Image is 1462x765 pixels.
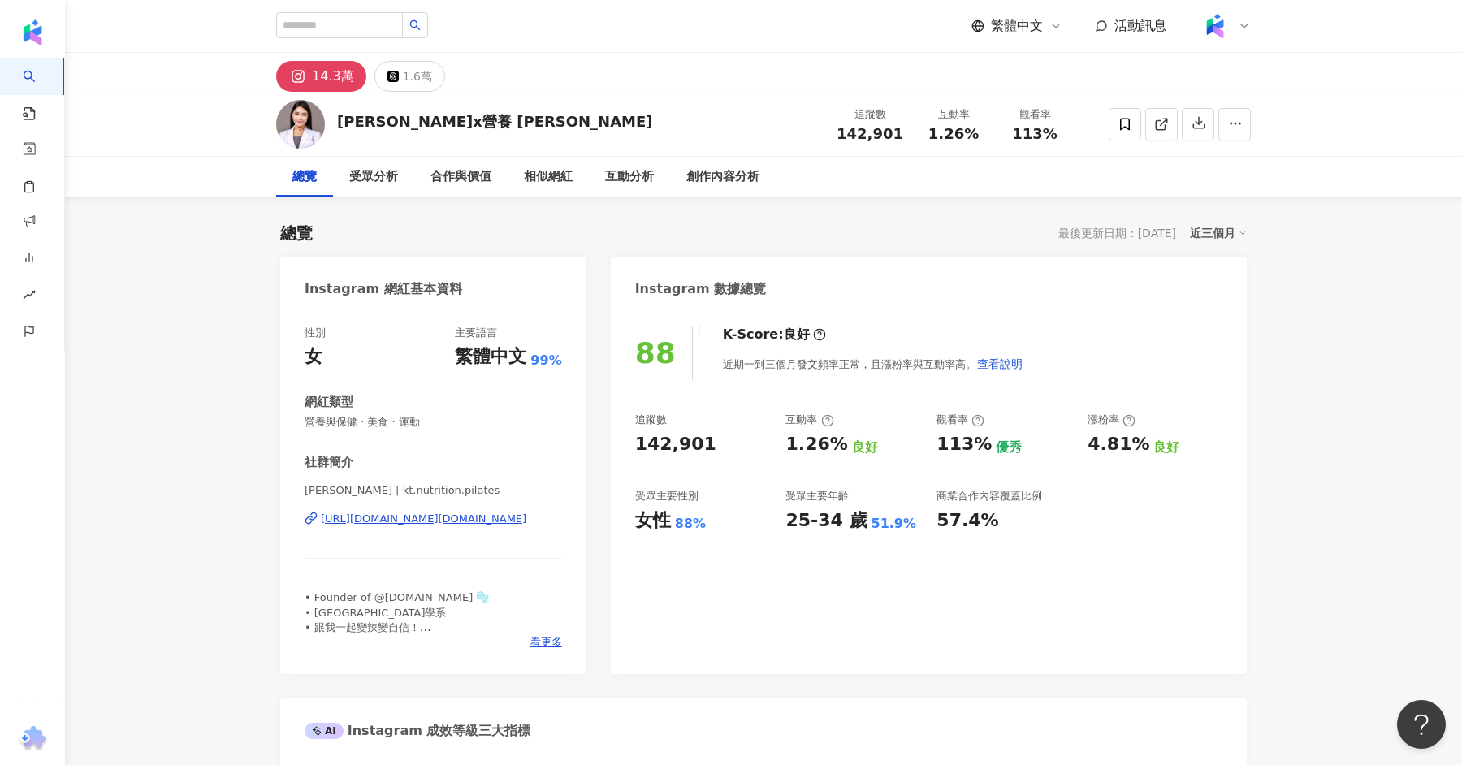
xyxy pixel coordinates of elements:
[784,326,810,344] div: 良好
[455,326,497,340] div: 主要語言
[1200,11,1231,41] img: Kolr%20app%20icon%20%281%29.png
[305,344,322,370] div: 女
[305,483,562,498] span: [PERSON_NAME] | kt.nutrition.pilates
[1058,227,1176,240] div: 最後更新日期：[DATE]
[928,126,979,142] span: 1.26%
[321,512,526,526] div: [URL][DOMAIN_NAME][DOMAIN_NAME]
[305,415,562,430] span: 營養與保健 · 美食 · 運動
[403,65,432,88] div: 1.6萬
[305,722,530,740] div: Instagram 成效等級三大指標
[305,394,353,411] div: 網紅類型
[936,508,998,534] div: 57.4%
[23,279,36,315] span: rise
[1004,106,1066,123] div: 觀看率
[785,432,847,457] div: 1.26%
[923,106,984,123] div: 互動率
[430,167,491,187] div: 合作與價值
[936,413,984,427] div: 觀看率
[1397,700,1446,749] iframe: Help Scout Beacon - Open
[292,167,317,187] div: 總覽
[635,432,716,457] div: 142,901
[409,19,421,31] span: search
[837,106,903,123] div: 追蹤數
[1114,18,1166,33] span: 活動訊息
[276,100,325,149] img: KOL Avatar
[785,508,867,534] div: 25-34 歲
[635,336,676,370] div: 88
[605,167,654,187] div: 互動分析
[337,111,653,132] div: [PERSON_NAME]x營養 [PERSON_NAME]
[305,591,505,648] span: • Founder of @[DOMAIN_NAME] 🫧 • [GEOGRAPHIC_DATA]學系 • 跟我一起變辣變自信！ ✉️ [EMAIL_ADDRESS][DOMAIN_NAME]
[19,19,45,45] img: logo icon
[305,280,462,298] div: Instagram 網紅基本資料
[374,61,445,92] button: 1.6萬
[530,635,562,650] span: 看更多
[936,489,1042,504] div: 商業合作內容覆蓋比例
[1088,432,1149,457] div: 4.81%
[455,344,526,370] div: 繁體中文
[635,508,671,534] div: 女性
[675,515,706,533] div: 88%
[524,167,573,187] div: 相似網紅
[872,515,917,533] div: 51.9%
[837,125,903,142] span: 142,901
[1190,223,1247,244] div: 近三個月
[635,413,667,427] div: 追蹤數
[996,439,1022,456] div: 優秀
[305,326,326,340] div: 性別
[276,61,366,92] button: 14.3萬
[1153,439,1179,456] div: 良好
[305,512,562,526] a: [URL][DOMAIN_NAME][DOMAIN_NAME]
[17,726,49,752] img: chrome extension
[1012,126,1058,142] span: 113%
[723,348,1023,380] div: 近期一到三個月發文頻率正常，且漲粉率與互動率高。
[991,17,1043,35] span: 繁體中文
[723,326,826,344] div: K-Score :
[530,352,561,370] span: 99%
[23,58,55,122] a: search
[305,723,344,739] div: AI
[976,348,1023,380] button: 查看說明
[349,167,398,187] div: 受眾分析
[635,280,767,298] div: Instagram 數據總覽
[280,222,313,244] div: 總覽
[785,413,833,427] div: 互動率
[686,167,759,187] div: 創作內容分析
[852,439,878,456] div: 良好
[312,65,354,88] div: 14.3萬
[977,357,1023,370] span: 查看說明
[785,489,849,504] div: 受眾主要年齡
[1088,413,1135,427] div: 漲粉率
[635,489,699,504] div: 受眾主要性別
[305,454,353,471] div: 社群簡介
[936,432,992,457] div: 113%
